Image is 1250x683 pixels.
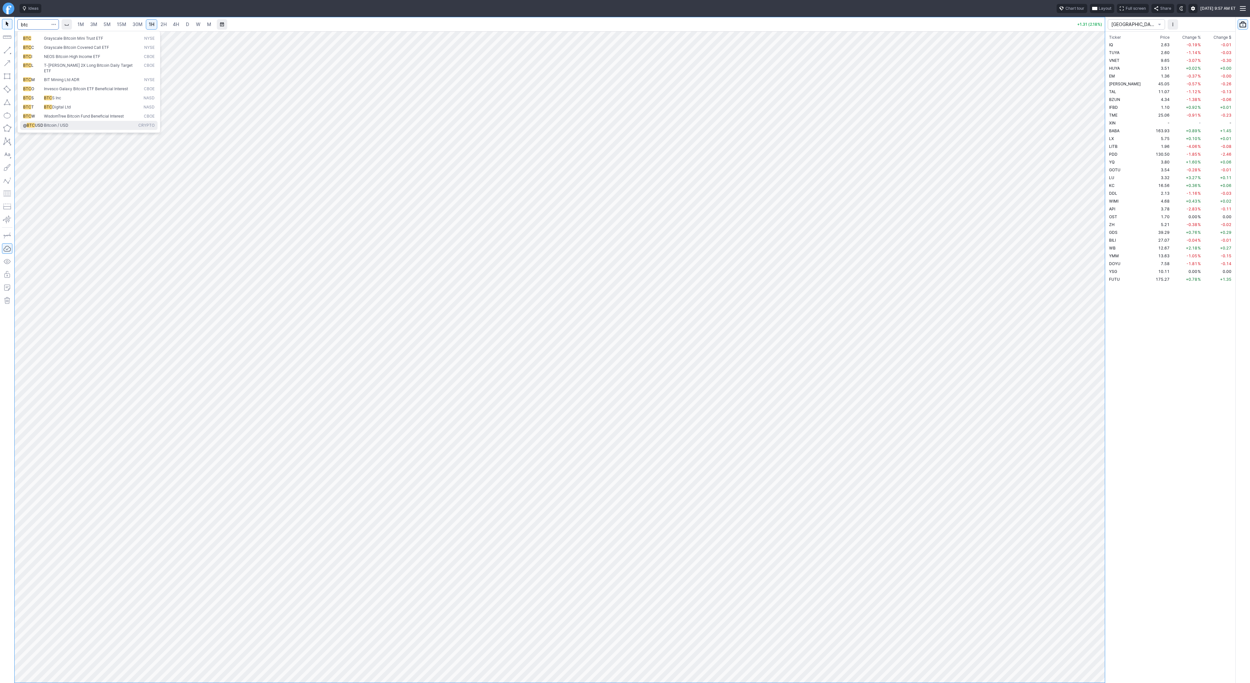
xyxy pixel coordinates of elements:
span: TME [1109,113,1118,118]
span: +0.06 [1220,183,1231,188]
span: Grayscale Bitcoin Mini Trust ETF [44,36,103,41]
span: IQ [1109,42,1113,47]
span: Full screen [1126,5,1146,12]
span: S Inc [52,95,61,100]
span: LX [1109,136,1114,141]
span: S [31,95,34,100]
span: 0.0007998943328857422 [1220,66,1231,71]
span: +0.01 [1220,105,1231,110]
span: BTC [44,105,52,109]
span: CBOE [144,114,155,119]
span: +0.02 [1186,66,1197,71]
span: % [1198,50,1201,55]
span: % [1198,160,1201,164]
td: 2.13 [1150,189,1171,197]
td: 45.05 [1150,80,1171,88]
td: 25.06 [1150,111,1171,119]
span: % [1198,175,1201,180]
button: Measure [2,32,12,42]
span: M [31,77,35,82]
span: YMM [1109,253,1119,258]
span: Crypto [138,123,155,128]
span: USD [35,123,43,128]
td: 175.27 [1150,275,1171,283]
span: C [31,45,34,50]
span: -1.14 [1187,50,1197,55]
span: +0.78 [1186,277,1197,282]
span: BTC [23,77,31,82]
span: HUYA [1109,66,1120,71]
span: % [1198,128,1201,133]
span: BZUN [1109,97,1120,102]
span: W [31,114,35,119]
span: BTC [23,63,31,68]
span: -0.02 [1221,222,1231,227]
span: 0.00 [1188,269,1197,274]
span: NASD [144,95,155,101]
span: WisdomTree Bitcoin Fund Beneficial Interest [44,114,124,119]
button: Text [2,149,12,160]
span: % [1198,113,1201,118]
button: Lock drawings [2,269,12,280]
td: 2.63 [1150,41,1171,49]
a: 5M [101,19,114,30]
span: -0.37 [1187,74,1197,78]
span: YSG [1109,269,1117,274]
span: % [1198,191,1201,196]
span: % [1198,167,1201,172]
span: 30M [132,21,143,27]
button: XABCD [2,136,12,147]
span: +0.10 [1186,136,1197,141]
td: 1.70 [1150,213,1171,221]
span: -0.06 [1221,97,1231,102]
span: BABA [1109,128,1119,133]
td: 4.34 [1150,95,1171,103]
span: Digital Ltd [52,105,71,109]
span: +2.18 [1186,246,1197,250]
span: % [1198,66,1201,71]
td: - [1202,119,1233,127]
button: Full screen [1117,4,1149,13]
span: % [1198,144,1201,149]
span: % [1198,261,1201,266]
a: 3M [87,19,100,30]
span: % [1198,206,1201,211]
span: WB [1109,246,1116,250]
a: W [193,19,203,30]
span: TAL [1109,89,1116,94]
span: -1.05 [1187,253,1197,258]
span: EM [1109,74,1115,78]
button: Line [2,45,12,55]
span: -2.46 [1221,152,1231,157]
button: Share [1151,4,1174,13]
span: -0.03 [1221,50,1231,55]
span: % [1198,42,1201,47]
div: Search [17,31,160,133]
span: [GEOGRAPHIC_DATA] [1111,21,1155,28]
button: Polygon [2,123,12,134]
span: % [1198,269,1201,274]
span: DDL [1109,191,1117,196]
button: portfolio-watchlist-select [1108,19,1165,30]
td: 4.68 [1150,197,1171,205]
span: BILI [1109,238,1116,243]
span: DOYU [1109,261,1120,266]
span: +1.60 [1186,160,1197,164]
span: +1.45 [1220,128,1231,133]
span: BTC [27,123,35,128]
a: D [182,19,193,30]
span: -0.19 [1187,42,1197,47]
span: L [31,63,34,68]
td: 13.63 [1150,252,1171,260]
td: 12.67 [1150,244,1171,252]
span: @ [23,123,27,128]
td: 3.78 [1150,205,1171,213]
span: +0.27 [1220,246,1231,250]
a: 15M [114,19,129,30]
span: -1.38 [1187,97,1197,102]
span: -0.04 [1187,238,1197,243]
span: CBOE [144,63,155,74]
td: 27.07 [1150,236,1171,244]
span: % [1198,238,1201,243]
span: 1H [149,21,154,27]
